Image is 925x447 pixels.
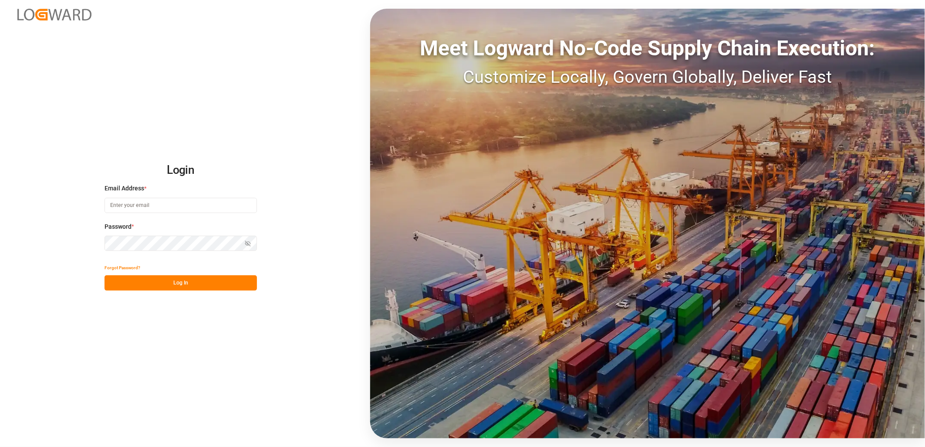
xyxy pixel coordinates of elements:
[105,222,132,231] span: Password
[17,9,91,20] img: Logward_new_orange.png
[105,260,140,275] button: Forgot Password?
[105,156,257,184] h2: Login
[105,184,144,193] span: Email Address
[105,275,257,291] button: Log In
[370,64,925,90] div: Customize Locally, Govern Globally, Deliver Fast
[370,33,925,64] div: Meet Logward No-Code Supply Chain Execution:
[105,198,257,213] input: Enter your email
